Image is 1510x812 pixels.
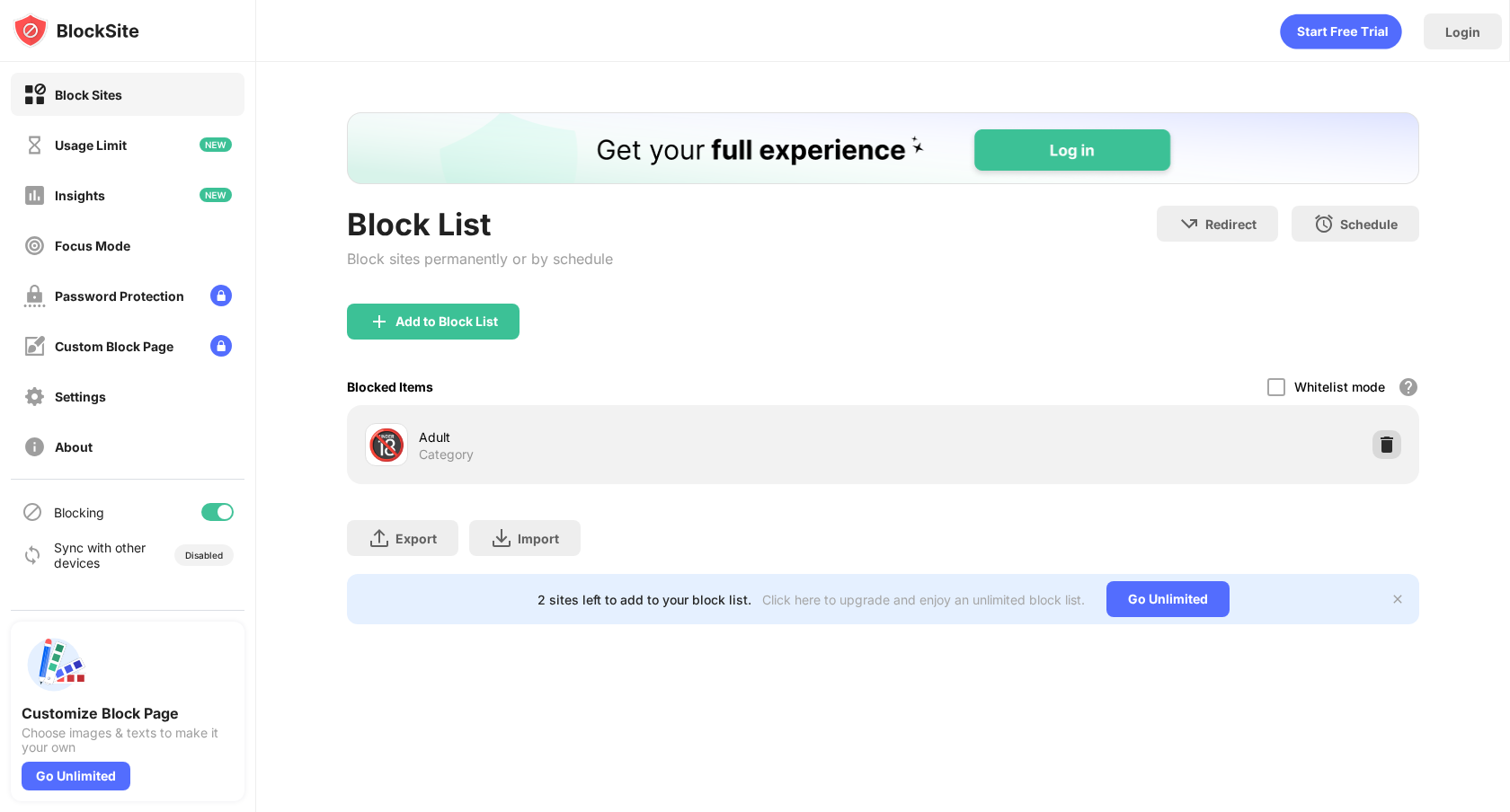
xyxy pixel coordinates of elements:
[1294,379,1385,394] div: Whitelist mode
[395,314,498,329] div: Add to Block List
[1280,13,1402,49] div: animation
[55,389,106,404] div: Settings
[22,726,234,755] div: Choose images & texts to make it your own
[23,184,46,207] img: insights-off.svg
[537,592,751,607] div: 2 sites left to add to your block list.
[347,250,613,268] div: Block sites permanently or by schedule
[347,379,433,394] div: Blocked Items
[22,544,43,566] img: sync-icon.svg
[23,436,46,458] img: about-off.svg
[518,531,559,546] div: Import
[55,288,184,304] div: Password Protection
[23,385,46,408] img: settings-off.svg
[54,540,147,570] div: Sync with other devices
[55,339,173,354] div: Custom Block Page
[762,592,1085,607] div: Click here to upgrade and enjoy an unlimited block list.
[22,501,43,523] img: blocking-icon.svg
[1106,581,1230,617] div: Go Unlimited
[210,335,232,357] img: lock-menu.svg
[23,234,46,257] img: focus-off.svg
[13,13,139,49] img: logo-blocksite.svg
[23,335,46,357] img: customize-block-page-off.svg
[419,428,884,446] div: Adult
[23,285,46,307] img: password-protection-off.svg
[22,704,234,722] div: Customize Block Page
[185,550,223,560] div: Disabled
[54,505,104,520] div: Blocking
[1390,592,1405,606] img: x-button.svg
[55,87,122,102] div: Block Sites
[347,206,613,243] div: Block List
[22,632,86,697] img: push-custom-page.svg
[1340,216,1398,232] div: Schedule
[55,439,93,455] div: About
[23,84,46,106] img: block-on.svg
[368,427,405,463] div: 🔞
[55,238,130,253] div: Focus Mode
[22,762,130,790] div: Go Unlimited
[210,285,232,306] img: lock-menu.svg
[347,112,1419,184] iframe: Banner
[1205,216,1257,232] div: Redirect
[200,137,232,152] img: new-icon.svg
[395,531,437,546] div: Export
[55,137,127,153] div: Usage Limit
[1445,24,1480,40] div: Login
[23,134,46,156] img: time-usage-off.svg
[200,188,232,202] img: new-icon.svg
[55,188,105,203] div: Insights
[419,446,474,463] div: Category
